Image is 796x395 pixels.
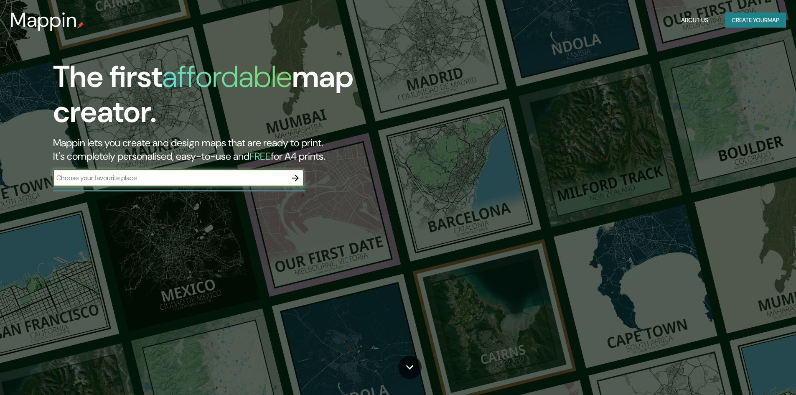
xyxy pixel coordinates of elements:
h1: affordable [162,57,292,96]
h5: FREE [249,150,271,163]
input: Choose your favourite place [53,173,287,183]
h1: The first map creator. [53,59,451,136]
img: mappin-pin [77,22,84,28]
h2: Mappin lets you create and design maps that are ready to print. It's completely personalised, eas... [53,136,451,163]
button: Create yourmap [725,13,786,28]
h3: Mappin [10,8,77,32]
button: About Us [678,13,712,28]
